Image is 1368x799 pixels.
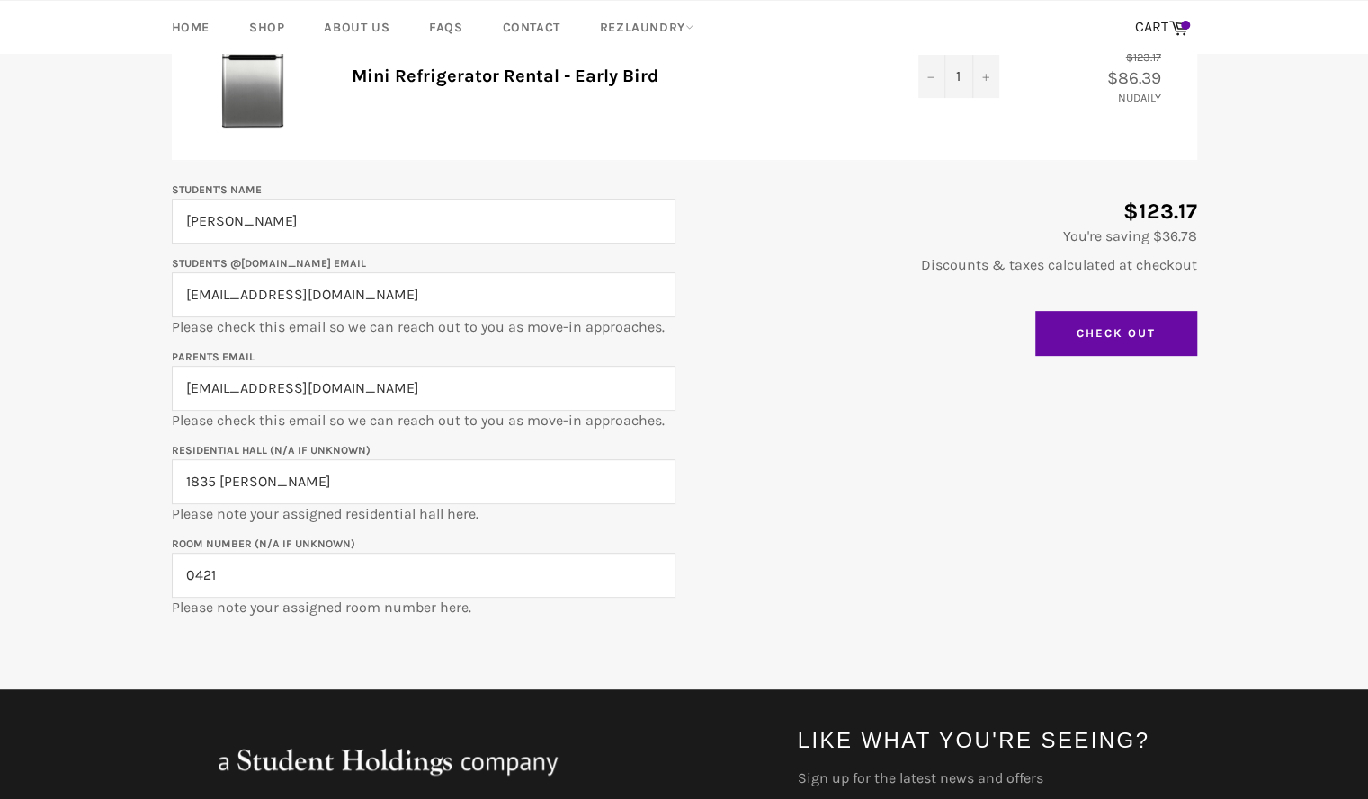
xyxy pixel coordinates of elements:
a: About Us [306,1,407,54]
a: Home [154,1,228,54]
p: NUDAILY [1035,90,1179,106]
label: Room Number (N/A if unknown) [172,537,355,550]
p: Discounts & taxes calculated at checkout [693,255,1197,275]
p: You're saving $36.78 [693,226,1197,246]
h4: Like what you're seeing? [798,725,1197,755]
img: Mini Refrigerator Rental - Early Bird [199,20,307,128]
label: Parents email [172,351,255,363]
a: RezLaundry [582,1,711,54]
a: Shop [231,1,302,54]
label: Student's @[DOMAIN_NAME] email [172,257,366,270]
a: Mini Refrigerator Rental - Early Bird [352,66,658,86]
label: Student's Name [172,183,262,196]
button: Decrease quantity [918,55,945,98]
p: $123.17 [693,197,1197,226]
a: Contact [485,1,578,54]
p: Please note your assigned room number here. [172,533,675,617]
a: CART [1126,9,1197,47]
span: $86.39 [1107,67,1179,88]
input: Check Out [1035,311,1197,356]
label: Residential Hall (N/A if unknown) [172,444,371,457]
p: Please note your assigned residential hall here. [172,439,675,524]
img: aStudentHoldingsNFPcompany_large.png [172,725,604,797]
p: Please check this email so we can reach out to you as move-in approaches. [172,346,675,431]
label: Sign up for the latest news and offers [798,768,1197,788]
button: Increase quantity [972,55,999,98]
s: $123.17 [1126,50,1161,64]
a: FAQs [411,1,480,54]
p: Please check this email so we can reach out to you as move-in approaches. [172,253,675,337]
